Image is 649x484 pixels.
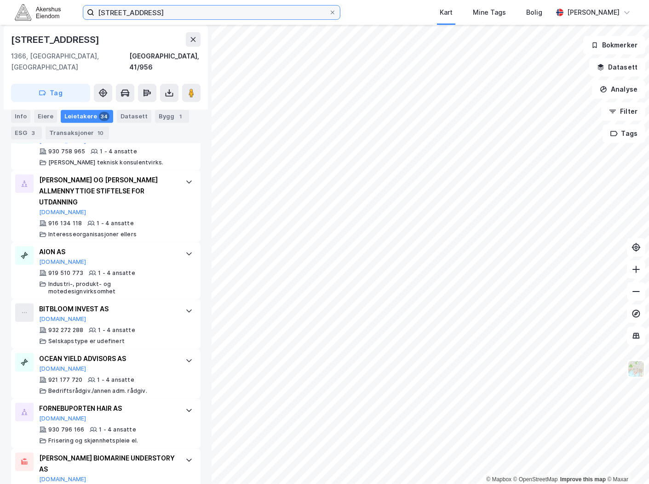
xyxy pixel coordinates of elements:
div: 1 - 4 ansatte [100,148,137,155]
button: Datasett [589,58,645,76]
button: [DOMAIN_NAME] [39,365,86,373]
div: Info [11,110,30,122]
div: Bolig [526,7,542,18]
div: 3 [29,128,38,137]
div: Frisering og skjønnhetspleie el. [48,437,138,444]
div: 1366, [GEOGRAPHIC_DATA], [GEOGRAPHIC_DATA] [11,51,129,73]
div: 932 272 288 [48,327,83,334]
button: [DOMAIN_NAME] [39,476,86,483]
div: 1 - 4 ansatte [98,269,135,277]
div: Kontrollprogram for chat [603,440,649,484]
a: OpenStreetMap [513,476,558,483]
div: Selskapstype er udefinert [48,338,125,345]
div: 1 - 4 ansatte [97,220,134,227]
iframe: Chat Widget [603,440,649,484]
div: 1 - 4 ansatte [97,376,134,384]
button: Filter [601,102,645,121]
div: [PERSON_NAME] teknisk konsulentvirks. [48,159,163,166]
div: 1 - 4 ansatte [98,327,135,334]
a: Improve this map [560,476,606,483]
img: akershus-eiendom-logo.9091f326c980b4bce74ccdd9f866810c.svg [15,4,61,20]
input: Søk på adresse, matrikkel, gårdeiere, leietakere eller personer [94,6,329,19]
img: Z [627,360,645,378]
div: Bedriftsrådgiv./annen adm. rådgiv. [48,387,147,395]
div: 916 134 118 [48,220,82,227]
button: Bokmerker [583,36,645,54]
div: AION AS [39,246,176,257]
div: OCEAN YIELD ADVISORS AS [39,353,176,364]
div: 930 796 166 [48,426,84,433]
div: Mine Tags [473,7,506,18]
div: 1 [176,111,185,121]
div: Leietakere [61,110,113,122]
div: 1 - 4 ansatte [99,426,136,433]
div: 919 510 773 [48,269,83,277]
div: FORNEBUPORTEN HAIR AS [39,403,176,414]
div: [PERSON_NAME] BIOMARINE UNDERSTORY AS [39,453,176,475]
div: 10 [96,128,105,137]
button: Tag [11,84,90,102]
div: [PERSON_NAME] OG [PERSON_NAME] ALLMENNYTTIGE STIFTELSE FOR UTDANNING [39,175,176,208]
div: 921 177 720 [48,376,82,384]
div: Industri-, produkt- og motedesignvirksomhet [48,280,176,295]
div: Eiere [34,110,57,122]
button: [DOMAIN_NAME] [39,209,86,216]
div: 34 [99,111,109,121]
div: Datasett [117,110,151,122]
div: ESG [11,126,42,139]
div: BITBLOOM INVEST AS [39,303,176,315]
div: [GEOGRAPHIC_DATA], 41/956 [129,51,201,73]
div: Transaksjoner [46,126,109,139]
a: Mapbox [486,476,511,483]
button: [DOMAIN_NAME] [39,258,86,266]
button: Analyse [592,80,645,99]
div: Kart [440,7,453,18]
div: [PERSON_NAME] [567,7,620,18]
button: Tags [603,124,645,143]
div: [STREET_ADDRESS] [11,32,101,47]
button: [DOMAIN_NAME] [39,415,86,422]
div: Bygg [155,110,189,122]
div: Interesseorganisasjoner ellers [48,231,137,238]
div: 930 758 965 [48,148,85,155]
button: [DOMAIN_NAME] [39,315,86,323]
